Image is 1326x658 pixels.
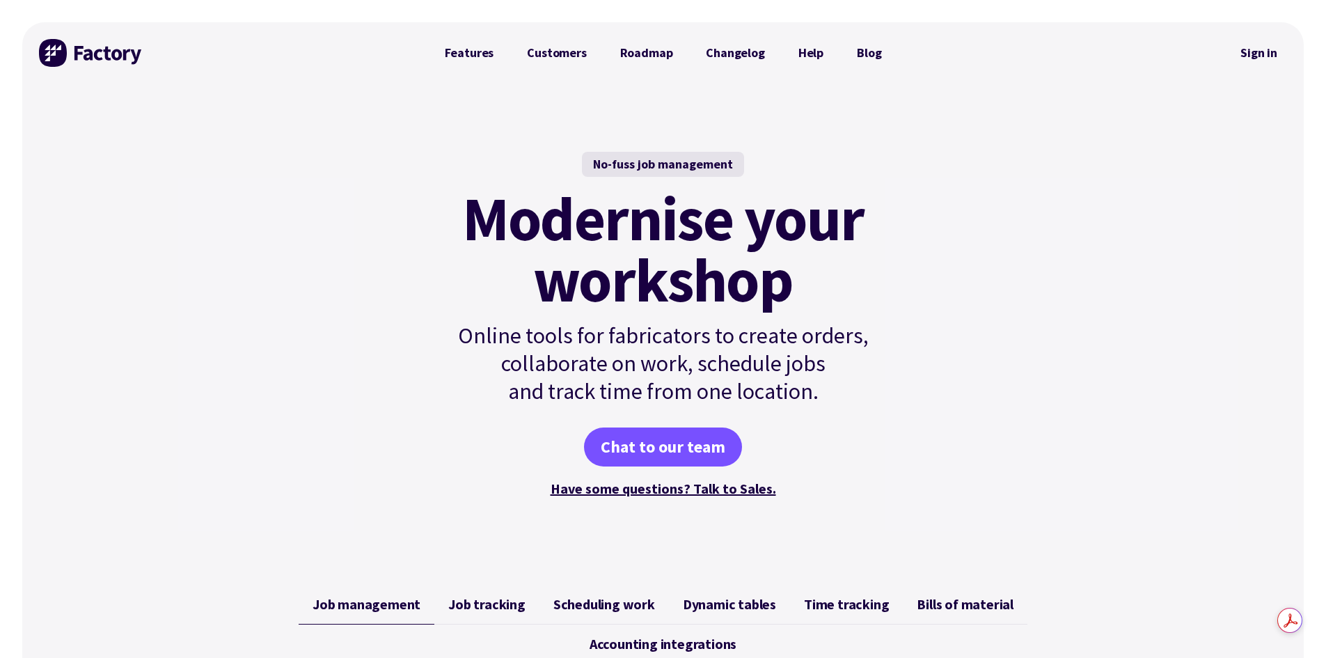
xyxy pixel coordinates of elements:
[1231,37,1287,69] a: Sign in
[448,596,526,613] span: Job tracking
[804,596,889,613] span: Time tracking
[582,152,744,177] div: No-fuss job management
[313,596,420,613] span: Job management
[782,39,840,67] a: Help
[689,39,781,67] a: Changelog
[840,39,898,67] a: Blog
[1231,37,1287,69] nav: Secondary Navigation
[917,596,1013,613] span: Bills of material
[1256,591,1326,658] iframe: Chat Widget
[39,39,143,67] img: Factory
[510,39,603,67] a: Customers
[553,596,655,613] span: Scheduling work
[584,428,742,467] a: Chat to our team
[590,636,736,652] span: Accounting integrations
[462,188,864,311] mark: Modernise your workshop
[428,39,511,67] a: Features
[428,322,899,405] p: Online tools for fabricators to create orders, collaborate on work, schedule jobs and track time ...
[551,480,776,497] a: Have some questions? Talk to Sales.
[683,596,776,613] span: Dynamic tables
[603,39,690,67] a: Roadmap
[428,39,899,67] nav: Primary Navigation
